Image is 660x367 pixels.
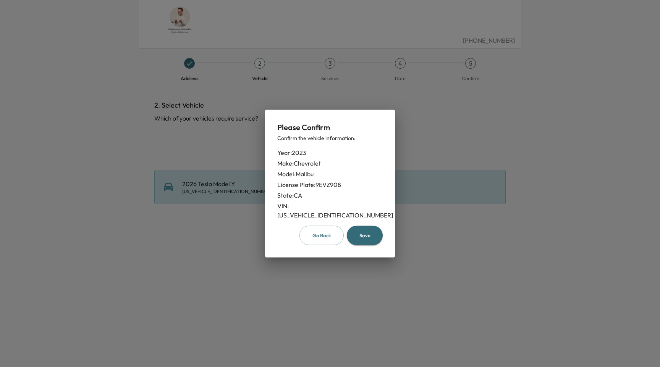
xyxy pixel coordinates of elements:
[277,134,383,142] div: Confirm the vehicle information:
[277,169,383,179] div: Model: Malibu
[277,191,383,200] div: State: CA
[277,148,383,157] div: Year: 2023
[277,122,383,133] div: Please Confirm
[277,201,383,220] div: VIN: [US_VEHICLE_IDENTIFICATION_NUMBER]
[299,226,344,245] button: Go Back
[277,159,383,168] div: Make: Chevrolet
[347,226,383,245] button: Save
[277,180,383,189] div: License Plate: 9EVZ908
